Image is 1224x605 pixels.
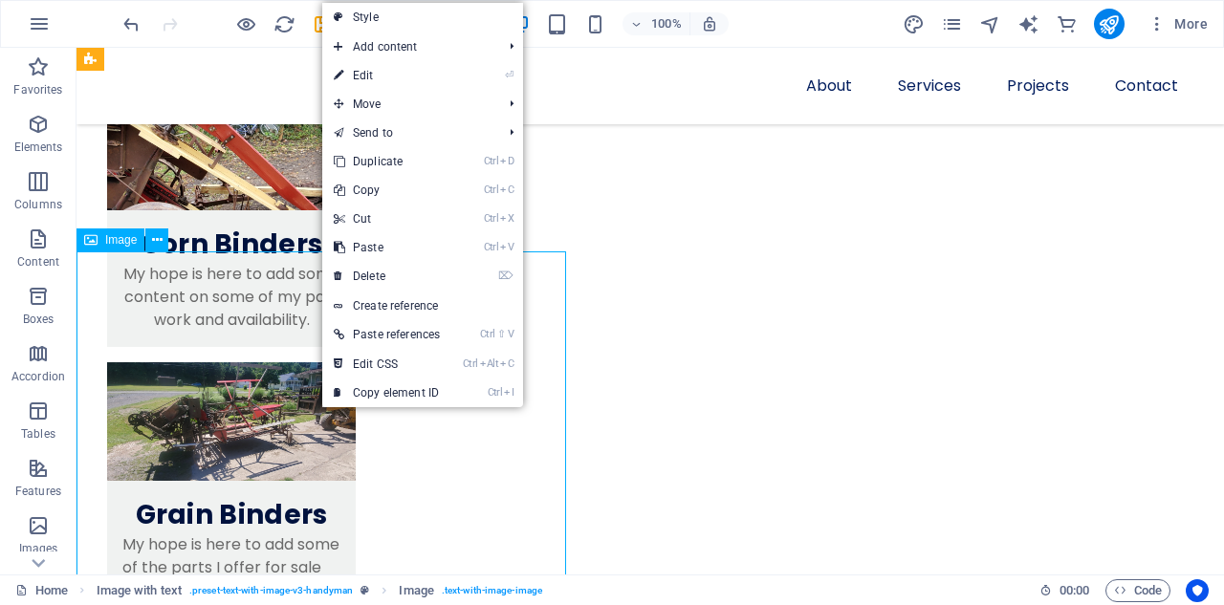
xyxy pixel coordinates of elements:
[903,12,926,35] button: design
[15,484,61,499] p: Features
[488,386,503,399] i: Ctrl
[120,12,142,35] button: undo
[1105,579,1170,602] button: Code
[13,82,62,97] p: Favorites
[484,241,499,253] i: Ctrl
[322,262,451,291] a: ⌦Delete
[903,13,925,35] i: Design (Ctrl+Alt+Y)
[11,369,65,384] p: Accordion
[311,12,334,35] button: save
[1060,579,1089,602] span: 00 00
[322,90,494,119] span: Move
[1140,9,1215,39] button: More
[1186,579,1209,602] button: Usercentrics
[322,119,494,147] a: Send to
[500,212,514,225] i: X
[701,15,718,32] i: On resize automatically adjust zoom level to fit chosen device.
[322,147,451,176] a: CtrlDDuplicate
[14,140,63,155] p: Elements
[15,579,68,602] a: Click to cancel selection. Double-click to open Pages
[979,12,1002,35] button: navigator
[1073,583,1076,597] span: :
[941,13,963,35] i: Pages (Ctrl+Alt+S)
[312,13,334,35] i: Save (Ctrl+S)
[500,357,514,370] i: C
[322,61,451,90] a: ⏎Edit
[480,357,499,370] i: Alt
[97,579,542,602] nav: breadcrumb
[442,579,542,602] span: . text-with-image-image
[97,579,182,602] span: Click to select. Double-click to edit
[399,579,433,602] span: Click to select. Double-click to edit
[322,350,451,378] a: CtrlAltCEdit CSS
[500,241,514,253] i: V
[508,328,514,340] i: V
[1056,12,1079,35] button: commerce
[21,426,55,442] p: Tables
[189,579,353,602] span: . preset-text-with-image-v3-handyman
[322,205,451,233] a: CtrlXCut
[23,312,55,327] p: Boxes
[1094,9,1125,39] button: publish
[120,13,142,35] i: Undo: Edit headline (Ctrl+Z)
[322,292,523,320] a: Create reference
[1039,579,1090,602] h6: Session time
[484,155,499,167] i: Ctrl
[273,12,295,35] button: reload
[498,270,514,282] i: ⌦
[463,357,478,370] i: Ctrl
[17,254,59,270] p: Content
[1056,13,1078,35] i: Commerce
[504,386,514,399] i: I
[1147,14,1208,33] span: More
[1017,12,1040,35] button: text_generator
[322,176,451,205] a: CtrlCCopy
[273,13,295,35] i: Reload page
[623,12,690,35] button: 100%
[361,585,369,595] i: This element is a customizable preset
[322,233,451,262] a: CtrlVPaste
[1114,579,1162,602] span: Code
[322,320,451,349] a: Ctrl⇧VPaste references
[941,12,964,35] button: pages
[1017,13,1039,35] i: AI Writer
[19,541,58,556] p: Images
[480,328,495,340] i: Ctrl
[651,12,682,35] h6: 100%
[500,184,514,196] i: C
[322,32,494,61] span: Add content
[505,69,514,81] i: ⏎
[1098,13,1120,35] i: Publish
[484,184,499,196] i: Ctrl
[14,197,62,212] p: Columns
[979,13,1001,35] i: Navigator
[105,234,137,246] span: Image
[322,378,451,407] a: CtrlICopy element ID
[322,3,523,32] a: Style
[500,155,514,167] i: D
[497,328,506,340] i: ⇧
[234,12,257,35] button: Click here to leave preview mode and continue editing
[484,212,499,225] i: Ctrl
